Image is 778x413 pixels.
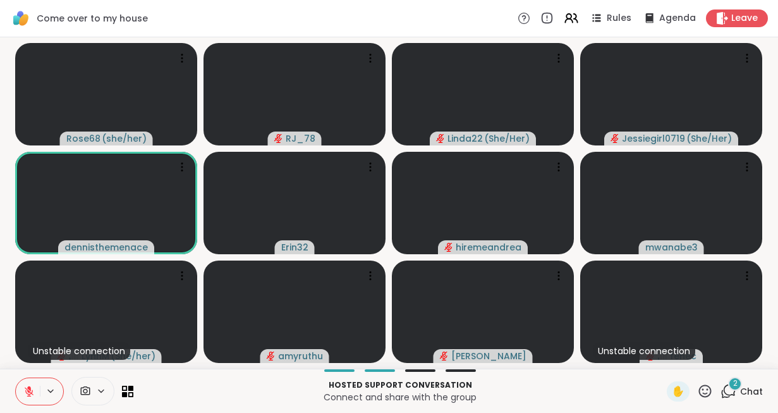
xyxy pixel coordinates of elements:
[281,241,308,254] span: Erin32
[444,243,453,252] span: audio-muted
[593,342,695,360] div: Unstable connection
[286,132,315,145] span: RJ_78
[64,241,148,254] span: dennisthemenace
[611,134,619,143] span: audio-muted
[28,342,130,360] div: Unstable connection
[645,241,698,254] span: mwanabe3
[731,12,758,25] span: Leave
[436,134,445,143] span: audio-muted
[66,132,100,145] span: Rose68
[672,384,684,399] span: ✋
[267,352,276,361] span: audio-muted
[686,132,732,145] span: ( She/Her )
[111,350,155,362] span: ( She/her )
[141,379,659,391] p: Hosted support conversation
[484,132,530,145] span: ( She/Her )
[659,12,696,25] span: Agenda
[10,8,32,29] img: ShareWell Logomark
[440,352,449,361] span: audio-muted
[733,378,738,389] span: 2
[607,12,631,25] span: Rules
[278,350,323,362] span: amyruthu
[37,12,148,25] span: Come over to my house
[456,241,521,254] span: hiremeandrea
[141,391,659,404] p: Connect and share with the group
[447,132,483,145] span: Linda22
[274,134,283,143] span: audio-muted
[622,132,685,145] span: Jessiegirl0719
[451,350,526,362] span: [PERSON_NAME]
[102,132,147,145] span: ( she/her )
[740,385,763,398] span: Chat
